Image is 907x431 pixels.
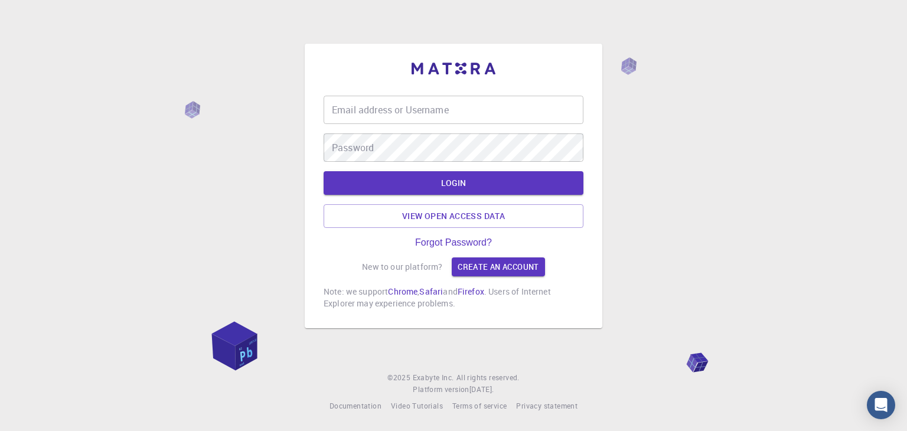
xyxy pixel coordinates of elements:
button: LOGIN [324,171,583,195]
a: Safari [419,286,443,297]
span: Exabyte Inc. [413,373,454,382]
span: Terms of service [452,401,507,410]
p: Note: we support , and . Users of Internet Explorer may experience problems. [324,286,583,309]
a: View open access data [324,204,583,228]
a: Forgot Password? [415,237,492,248]
a: Firefox [458,286,484,297]
a: Create an account [452,257,544,276]
a: Documentation [329,400,381,412]
div: Open Intercom Messenger [867,391,895,419]
span: Platform version [413,384,469,396]
span: Video Tutorials [391,401,443,410]
a: [DATE]. [469,384,494,396]
a: Video Tutorials [391,400,443,412]
a: Privacy statement [516,400,578,412]
a: Terms of service [452,400,507,412]
span: Documentation [329,401,381,410]
span: [DATE] . [469,384,494,394]
a: Exabyte Inc. [413,372,454,384]
span: All rights reserved. [456,372,520,384]
p: New to our platform? [362,261,442,273]
a: Chrome [388,286,417,297]
span: Privacy statement [516,401,578,410]
span: © 2025 [387,372,412,384]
